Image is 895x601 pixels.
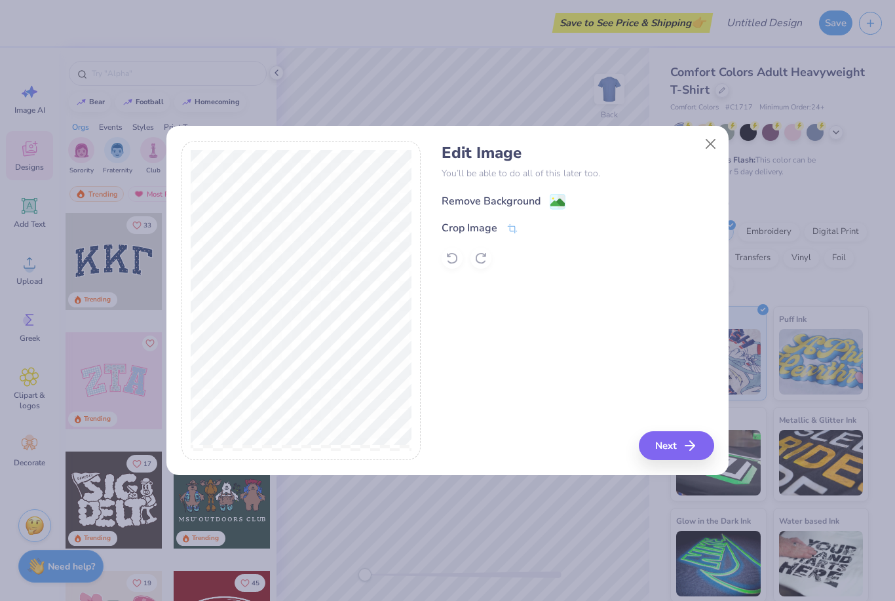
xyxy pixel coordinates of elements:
[442,193,541,209] div: Remove Background
[639,431,714,460] button: Next
[442,144,714,163] h4: Edit Image
[698,132,723,157] button: Close
[442,166,714,180] p: You’ll be able to do all of this later too.
[442,220,497,236] div: Crop Image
